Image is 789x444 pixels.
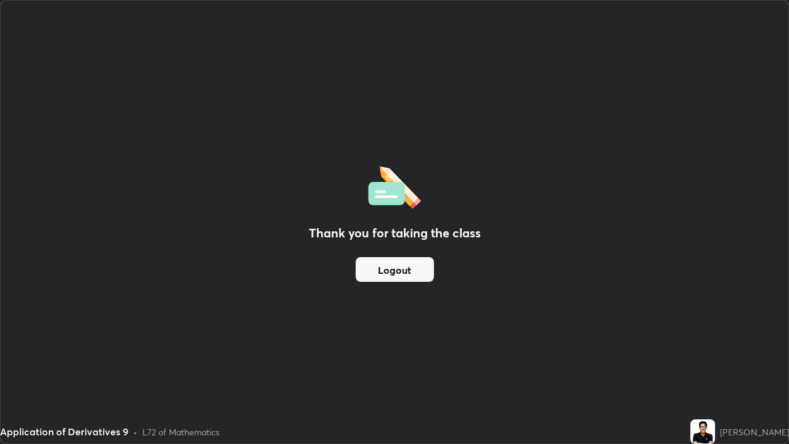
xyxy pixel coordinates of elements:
[690,419,715,444] img: 6d797e2ea09447509fc7688242447a06.jpg
[133,425,137,438] div: •
[720,425,789,438] div: [PERSON_NAME]
[356,257,434,282] button: Logout
[368,162,421,209] img: offlineFeedback.1438e8b3.svg
[142,425,219,438] div: L72 of Mathematics
[309,224,481,242] h2: Thank you for taking the class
